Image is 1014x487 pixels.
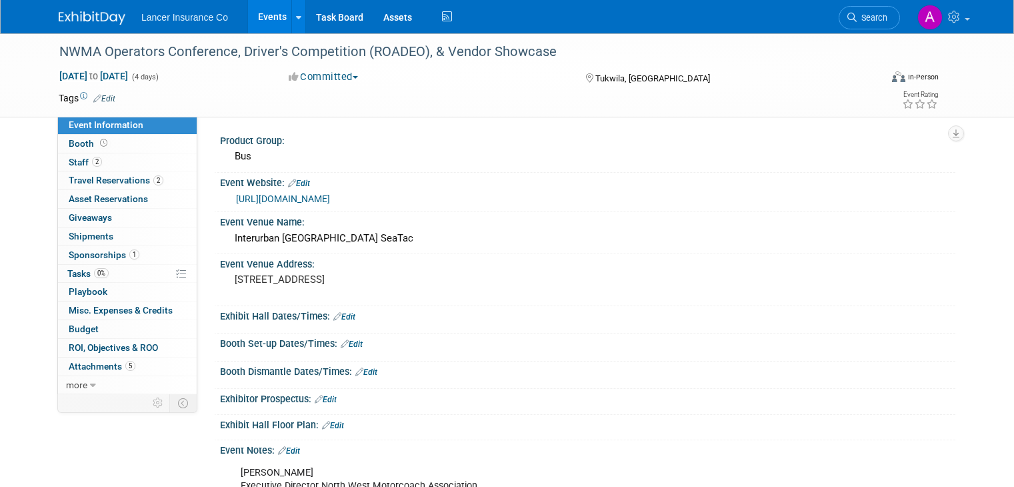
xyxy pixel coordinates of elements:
[220,440,955,458] div: Event Notes:
[230,228,945,249] div: Interurban [GEOGRAPHIC_DATA] SeaTac
[220,173,955,190] div: Event Website:
[69,157,102,167] span: Staff
[147,394,170,412] td: Personalize Event Tab Strip
[69,250,139,260] span: Sponsorships
[59,11,125,25] img: ExhibitDay
[69,231,113,241] span: Shipments
[236,193,330,204] a: [URL][DOMAIN_NAME]
[69,193,148,204] span: Asset Reservations
[58,116,197,134] a: Event Information
[153,175,163,185] span: 2
[59,91,115,105] td: Tags
[92,157,102,167] span: 2
[58,265,197,283] a: Tasks0%
[220,415,955,432] div: Exhibit Hall Floor Plan:
[288,179,310,188] a: Edit
[97,138,110,148] span: Booth not reserved yet
[58,320,197,338] a: Budget
[94,268,109,278] span: 0%
[69,305,173,316] span: Misc. Expenses & Credits
[315,395,337,404] a: Edit
[170,394,197,412] td: Toggle Event Tabs
[902,91,938,98] div: Event Rating
[69,138,110,149] span: Booth
[93,94,115,103] a: Edit
[839,6,900,29] a: Search
[141,12,228,23] span: Lancer Insurance Co
[284,70,363,84] button: Committed
[69,175,163,185] span: Travel Reservations
[58,135,197,153] a: Booth
[58,209,197,227] a: Giveaways
[322,421,344,430] a: Edit
[69,286,107,297] span: Playbook
[333,312,355,322] a: Edit
[58,358,197,376] a: Attachments5
[355,368,377,377] a: Edit
[58,246,197,264] a: Sponsorships1
[59,70,129,82] span: [DATE] [DATE]
[341,340,363,349] a: Edit
[907,72,939,82] div: In-Person
[220,212,955,229] div: Event Venue Name:
[129,250,139,260] span: 1
[917,5,943,30] img: Ann Barron
[58,283,197,301] a: Playbook
[58,339,197,357] a: ROI, Objectives & ROO
[58,153,197,171] a: Staff2
[69,212,112,223] span: Giveaways
[235,274,512,286] pre: [STREET_ADDRESS]
[220,131,955,147] div: Product Group:
[892,71,905,82] img: Format-Inperson.png
[230,146,945,167] div: Bus
[131,73,159,81] span: (4 days)
[69,324,99,334] span: Budget
[58,227,197,246] a: Shipments
[220,306,955,324] div: Exhibit Hall Dates/Times:
[220,254,955,271] div: Event Venue Address:
[220,362,955,379] div: Booth Dismantle Dates/Times:
[58,190,197,208] a: Asset Reservations
[125,361,135,371] span: 5
[278,446,300,456] a: Edit
[66,380,87,390] span: more
[595,73,710,83] span: Tukwila, [GEOGRAPHIC_DATA]
[857,13,887,23] span: Search
[69,361,135,372] span: Attachments
[220,389,955,406] div: Exhibitor Prospectus:
[809,69,939,89] div: Event Format
[69,342,158,353] span: ROI, Objectives & ROO
[220,334,955,351] div: Booth Set-up Dates/Times:
[58,302,197,320] a: Misc. Expenses & Credits
[58,171,197,189] a: Travel Reservations2
[67,268,109,279] span: Tasks
[69,119,143,130] span: Event Information
[55,40,864,64] div: NWMA Operators Conference, Driver's Competition (ROADEO), & Vendor Showcase
[87,71,100,81] span: to
[58,376,197,394] a: more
